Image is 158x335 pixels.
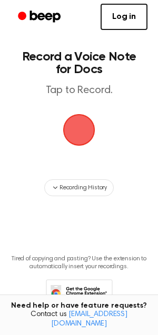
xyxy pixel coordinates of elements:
img: Beep Logo [63,114,95,146]
p: Tap to Record. [19,84,139,97]
p: Tired of copying and pasting? Use the extension to automatically insert your recordings. [8,255,150,271]
a: Log in [101,4,147,30]
button: Recording History [44,179,114,196]
span: Recording History [60,183,107,192]
span: Contact us [6,310,152,329]
a: Beep [11,7,70,27]
a: [EMAIL_ADDRESS][DOMAIN_NAME] [51,311,127,328]
h1: Record a Voice Note for Docs [19,50,139,76]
